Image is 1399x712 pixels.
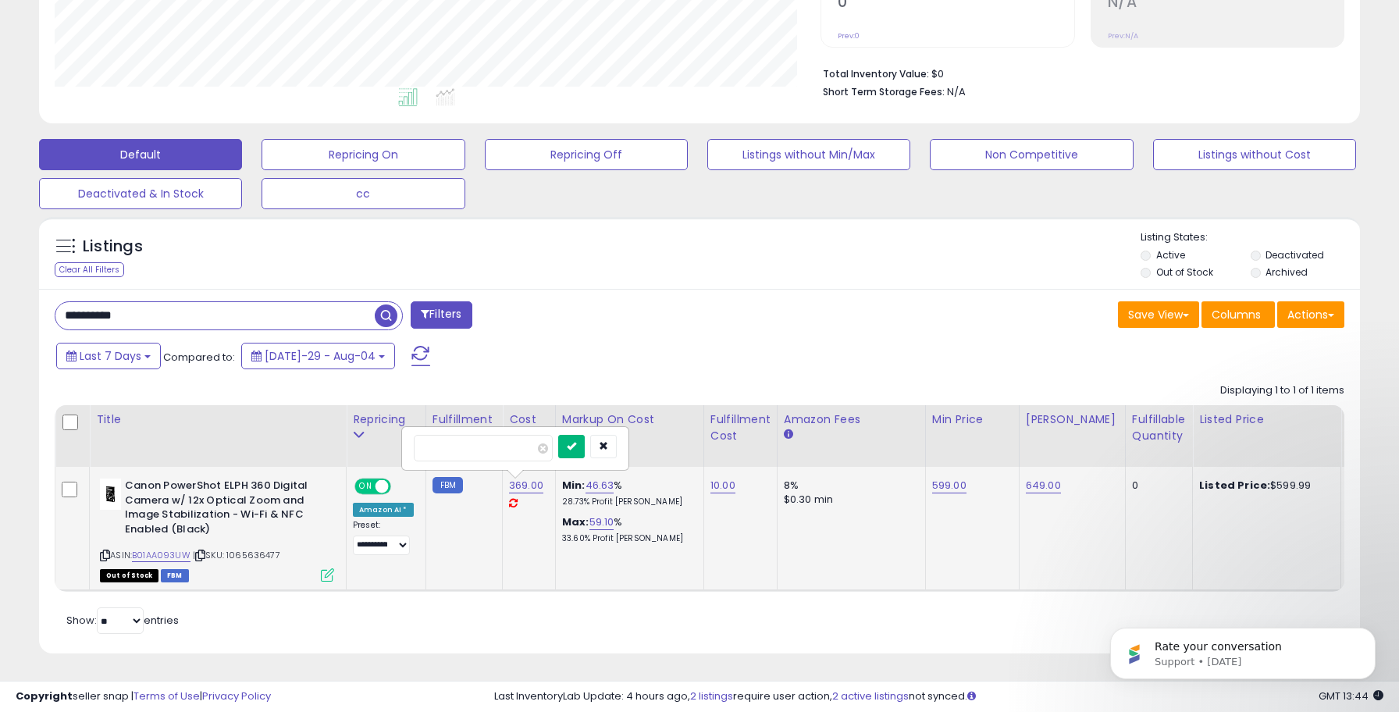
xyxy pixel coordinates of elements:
h5: Listings [83,236,143,258]
span: ON [356,480,376,493]
a: 599.00 [932,478,966,493]
span: FBM [161,569,189,582]
li: $0 [823,63,1333,82]
button: Non Competitive [930,139,1133,170]
span: Show: entries [66,613,179,628]
label: Archived [1266,265,1308,279]
div: [PERSON_NAME] [1026,411,1119,428]
button: Last 7 Days [56,343,161,369]
a: 369.00 [509,478,543,493]
div: 0 [1132,479,1180,493]
button: [DATE]-29 - Aug-04 [241,343,395,369]
small: Prev: N/A [1108,31,1138,41]
div: Clear All Filters [55,262,124,277]
button: Filters [411,301,472,329]
a: B01AA093UW [132,549,190,562]
button: Repricing Off [485,139,688,170]
label: Deactivated [1266,248,1324,262]
a: 10.00 [710,478,735,493]
span: [DATE]-29 - Aug-04 [265,348,376,364]
div: $0.30 min [784,493,913,507]
button: Repricing On [262,139,465,170]
a: 2 active listings [832,689,909,703]
span: OFF [389,480,414,493]
label: Active [1156,248,1185,262]
span: Last 7 Days [80,348,141,364]
div: Markup on Cost [562,411,697,428]
span: | SKU: 1065636477 [193,549,280,561]
th: The percentage added to the cost of goods (COGS) that forms the calculator for Min & Max prices. [555,405,703,467]
img: 31ZM7wyfSYL._SL40_.jpg [100,479,121,510]
b: Short Term Storage Fees: [823,85,945,98]
div: Amazon AI * [353,503,414,517]
a: 649.00 [1026,478,1061,493]
div: ASIN: [100,479,334,580]
b: Total Inventory Value: [823,67,929,80]
a: 2 listings [690,689,733,703]
span: All listings that are currently out of stock and unavailable for purchase on Amazon [100,569,158,582]
div: Title [96,411,340,428]
button: Deactivated & In Stock [39,178,242,209]
strong: Copyright [16,689,73,703]
b: Max: [562,514,589,529]
button: Columns [1201,301,1275,328]
div: Last InventoryLab Update: 4 hours ago, require user action, not synced. [494,689,1383,704]
small: Prev: 0 [838,31,860,41]
div: Fulfillment [433,411,496,428]
button: Listings without Min/Max [707,139,910,170]
a: 59.10 [589,514,614,530]
div: Displaying 1 to 1 of 1 items [1220,383,1344,398]
div: % [562,479,692,507]
p: Listing States: [1141,230,1360,245]
p: 33.60% Profit [PERSON_NAME] [562,533,692,544]
div: 8% [784,479,913,493]
b: Canon PowerShot ELPH 360 Digital Camera w/ 12x Optical Zoom and Image Stabilization - Wi-Fi & NFC... [125,479,315,540]
iframe: Intercom notifications message [1087,595,1399,704]
a: 46.63 [586,478,614,493]
small: FBM [433,477,463,493]
b: Min: [562,478,586,493]
span: Columns [1212,307,1261,322]
a: Terms of Use [133,689,200,703]
p: 28.73% Profit [PERSON_NAME] [562,497,692,507]
div: Listed Price [1199,411,1334,428]
button: Default [39,139,242,170]
div: Fulfillment Cost [710,411,771,444]
div: Cost [509,411,549,428]
label: Out of Stock [1156,265,1213,279]
span: N/A [947,84,966,99]
div: % [562,515,692,544]
a: Privacy Policy [202,689,271,703]
b: Listed Price: [1199,478,1270,493]
div: Fulfillable Quantity [1132,411,1186,444]
button: Actions [1277,301,1344,328]
div: Repricing [353,411,419,428]
div: Min Price [932,411,1013,428]
div: Amazon Fees [784,411,919,428]
small: Amazon Fees. [784,428,793,442]
button: Save View [1118,301,1199,328]
button: cc [262,178,465,209]
div: seller snap | | [16,689,271,704]
button: Listings without Cost [1153,139,1356,170]
span: Compared to: [163,350,235,365]
div: $599.99 [1199,479,1329,493]
div: Preset: [353,520,414,555]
